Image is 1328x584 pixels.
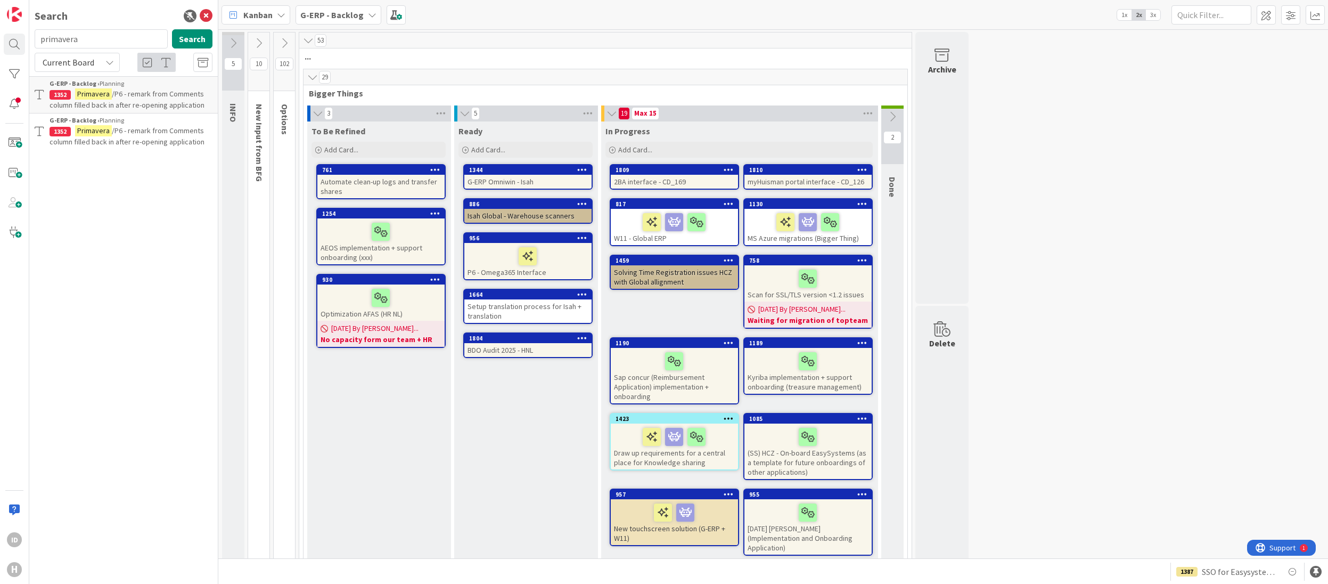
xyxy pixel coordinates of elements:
[316,164,446,199] a: 761Automate clean-up logs and transfer shares
[50,126,204,147] span: /P6 - remark from Comments column filled back in after re-opening application
[744,165,872,175] div: 1810
[35,29,168,48] input: Search for title...
[280,104,290,135] span: Options
[22,2,48,14] span: Support
[610,337,739,404] a: 1190Sap concur (Reimbursement Application) implementation + onboarding
[616,257,738,264] div: 1459
[311,126,365,136] span: To Be Refined
[744,165,872,189] div: 1810myHuisman portal interface - CD_126
[469,166,592,174] div: 1344
[315,34,326,47] span: 53
[317,175,445,198] div: Automate clean-up logs and transfer shares
[324,107,333,120] span: 3
[744,414,872,479] div: 1085(SS) HCZ - On-board EasySystems (as a template for future onboardings of other applications)
[464,199,592,209] div: 886
[616,339,738,347] div: 1190
[611,414,738,469] div: 1423Draw up requirements for a central place for Knowledge sharing
[317,275,445,285] div: 930
[744,209,872,245] div: MS Azure migrations (Bigger Thing)
[611,490,738,545] div: 957New touchscreen solution (G-ERP + W11)
[1146,10,1160,20] span: 3x
[50,127,71,136] div: 1352
[464,290,592,299] div: 1664
[464,299,592,323] div: Setup translation process for Isah + translation
[464,209,592,223] div: Isah Global - Warehouse scanners
[743,164,873,190] a: 1810myHuisman portal interface - CD_126
[317,209,445,264] div: 1254AEOS implementation + support onboarding (xxx)
[458,126,482,136] span: Ready
[464,343,592,357] div: BDO Audit 2025 - HNL
[610,255,739,290] a: 1459Solving Time Registration issues HCZ with Global allignment
[305,51,898,62] span: ...
[463,164,593,190] a: 1344G-ERP Omniwin - Isah
[744,199,872,245] div: 1130MS Azure migrations (Bigger Thing)
[611,165,738,175] div: 1809
[611,338,738,348] div: 1190
[929,337,955,350] div: Delete
[469,234,592,242] div: 956
[50,116,212,125] div: Planning
[464,233,592,243] div: 956
[610,489,739,546] a: 957New touchscreen solution (G-ERP + W11)
[616,166,738,174] div: 1809
[464,243,592,279] div: P6 - Omega365 Interface
[743,198,873,246] a: 1130MS Azure migrations (Bigger Thing)
[463,289,593,324] a: 1664Setup translation process for Isah + translation
[744,338,872,394] div: 1189Kyriba implementation + support onboarding (treasure management)
[243,9,273,21] span: Kanban
[300,10,364,20] b: G-ERP - Backlog
[743,489,873,556] a: 955[DATE] [PERSON_NAME] (Implementation and Onboarding Application)
[744,499,872,555] div: [DATE] [PERSON_NAME] (Implementation and Onboarding Application)
[228,103,239,122] span: INFO
[749,200,872,208] div: 1130
[611,256,738,289] div: 1459Solving Time Registration issues HCZ with Global allignment
[464,334,592,357] div: 1804BDO Audit 2025 - HNL
[464,165,592,175] div: 1344
[224,58,242,70] span: 5
[250,58,268,70] span: 10
[611,424,738,469] div: Draw up requirements for a central place for Knowledge sharing
[611,199,738,245] div: 817W11 - Global ERP
[1202,565,1277,578] span: SSO for Easysystems test environment
[463,232,593,280] a: 956P6 - Omega365 Interface
[275,58,293,70] span: 102
[749,339,872,347] div: 1189
[469,291,592,298] div: 1664
[887,177,898,197] span: Done
[744,265,872,302] div: Scan for SSL/TLS version <1.2 issues
[744,490,872,555] div: 955[DATE] [PERSON_NAME] (Implementation and Onboarding Application)
[317,165,445,198] div: 761Automate clean-up logs and transfer shares
[743,413,873,480] a: 1085(SS) HCZ - On-board EasySystems (as a template for future onboardings of other applications)
[883,131,901,144] span: 2
[172,29,212,48] button: Search
[322,276,445,283] div: 930
[75,88,112,100] mark: Primavera
[744,256,872,302] div: 758Scan for SSL/TLS version <1.2 issues
[316,208,446,265] a: 1254AEOS implementation + support onboarding (xxx)
[50,79,100,87] b: G-ERP - Backlog ›
[309,88,894,99] span: Bigger Things
[469,200,592,208] div: 886
[322,210,445,217] div: 1254
[616,200,738,208] div: 817
[611,165,738,189] div: 18092BA interface - CD_169
[634,111,657,116] div: Max 15
[744,424,872,479] div: (SS) HCZ - On-board EasySystems (as a template for future onboardings of other applications)
[1176,567,1198,577] div: 1387
[317,218,445,264] div: AEOS implementation + support onboarding (xxx)
[464,165,592,189] div: 1344G-ERP Omniwin - Isah
[321,334,441,345] b: No capacity form our team + HR
[463,198,593,224] a: 886Isah Global - Warehouse scanners
[50,89,204,110] span: /P6 - remark from Comments column filled back in after re-opening application
[743,337,873,395] a: 1189Kyriba implementation + support onboarding (treasure management)
[319,71,331,84] span: 29
[744,348,872,394] div: Kyriba implementation + support onboarding (treasure management)
[611,209,738,245] div: W11 - Global ERP
[611,265,738,289] div: Solving Time Registration issues HCZ with Global allignment
[744,414,872,424] div: 1085
[50,79,212,88] div: Planning
[1171,5,1251,25] input: Quick Filter...
[464,334,592,343] div: 1804
[50,90,71,100] div: 1352
[469,335,592,342] div: 1804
